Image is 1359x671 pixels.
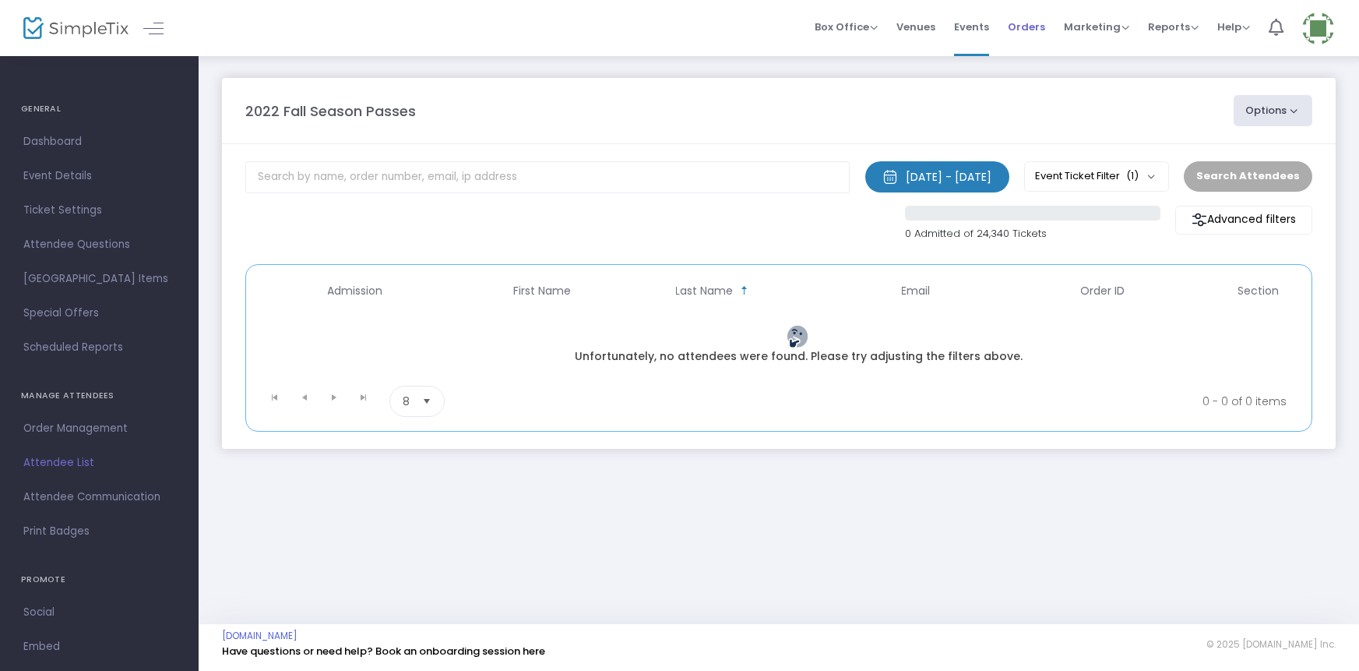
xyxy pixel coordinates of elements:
[23,453,175,473] span: Attendee List
[865,161,1009,192] button: [DATE] - [DATE]
[1217,19,1250,34] span: Help
[254,273,1304,380] div: Data table
[258,348,1340,364] div: Unfortunately, no attendees were found. Please try adjusting the filters above.
[902,284,931,298] span: Email
[23,337,175,358] span: Scheduled Reports
[245,101,416,122] m-panel-title: 2022 Fall Season Passes
[1024,161,1169,191] button: Event Ticket Filter(1)
[676,284,734,298] span: Last Name
[882,169,898,185] img: monthly
[23,418,175,439] span: Order Management
[1192,212,1207,228] img: filter
[416,387,438,416] button: Select
[23,132,175,152] span: Dashboard
[1008,7,1045,47] span: Orders
[1175,206,1312,235] m-button: Advanced filters
[1206,638,1336,651] span: © 2025 [DOMAIN_NAME] Inc.
[905,226,1160,242] p: 0 Admitted of 24,340 Tickets
[403,394,410,409] span: 8
[21,564,178,595] h4: PROMOTE
[739,284,752,297] span: Sortable
[245,161,850,193] input: Search by name, order number, email, ip address
[23,521,175,542] span: Print Badges
[815,19,878,34] span: Box Office
[222,644,545,659] a: Have questions or need help? Book an onboarding session here
[23,200,175,221] span: Ticket Settings
[23,303,175,323] span: Special Offers
[1126,170,1139,182] span: (1)
[513,284,571,298] span: First Name
[23,602,175,623] span: Social
[599,386,1287,417] kendo-pager-info: 0 - 0 of 0 items
[906,169,991,185] div: [DATE] - [DATE]
[23,235,175,255] span: Attendee Questions
[1238,284,1280,298] span: Section
[1148,19,1199,34] span: Reports
[23,637,175,657] span: Embed
[1081,284,1125,298] span: Order ID
[954,7,989,47] span: Events
[222,630,298,642] a: [DOMAIN_NAME]
[23,166,175,186] span: Event Details
[896,7,935,47] span: Venues
[1234,95,1313,126] button: Options
[328,284,383,298] span: Admission
[1064,19,1129,34] span: Marketing
[21,94,178,125] h4: GENERAL
[23,487,175,507] span: Attendee Communication
[23,269,175,289] span: [GEOGRAPHIC_DATA] Items
[786,325,809,348] img: face-thinking.png
[21,380,178,411] h4: MANAGE ATTENDEES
